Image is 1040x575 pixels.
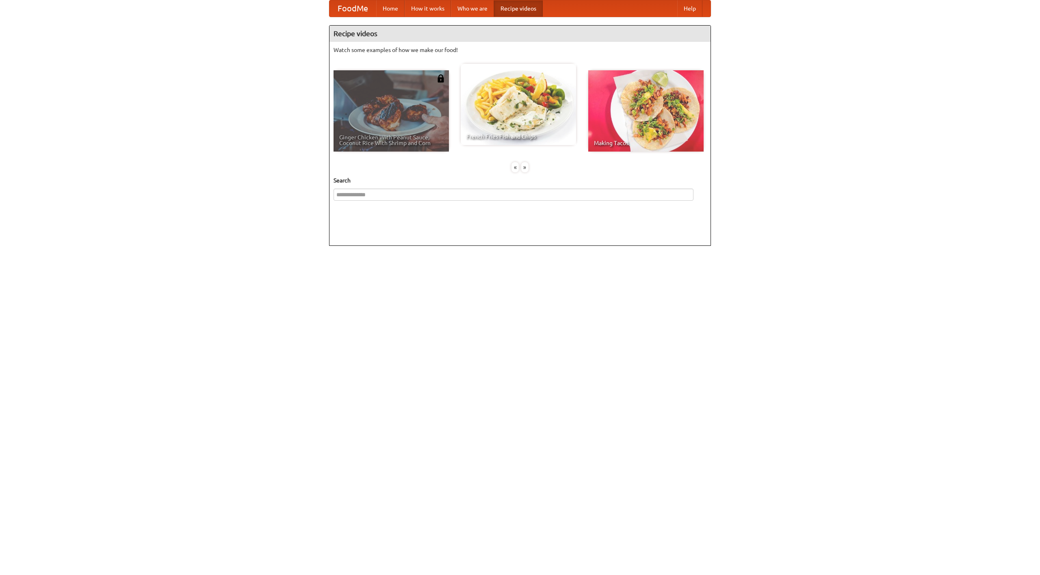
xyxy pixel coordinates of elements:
a: French Fries Fish and Chips [461,64,576,145]
a: Who we are [451,0,494,17]
img: 483408.png [437,74,445,82]
h4: Recipe videos [329,26,711,42]
div: « [511,162,519,172]
a: Home [376,0,405,17]
a: FoodMe [329,0,376,17]
a: How it works [405,0,451,17]
h5: Search [334,176,706,184]
span: French Fries Fish and Chips [466,134,570,139]
a: Help [677,0,702,17]
div: » [521,162,529,172]
a: Recipe videos [494,0,543,17]
span: Making Tacos [594,140,698,146]
a: Making Tacos [588,70,704,152]
p: Watch some examples of how we make our food! [334,46,706,54]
